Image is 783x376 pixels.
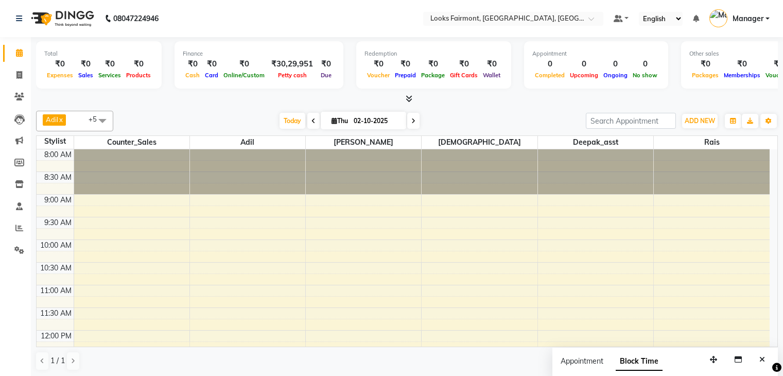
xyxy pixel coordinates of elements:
[42,172,74,183] div: 8:30 AM
[721,72,763,79] span: Memberships
[275,72,309,79] span: Petty cash
[755,352,770,368] button: Close
[183,58,202,70] div: ₹0
[38,240,74,251] div: 10:00 AM
[42,195,74,206] div: 9:00 AM
[38,263,74,274] div: 10:30 AM
[392,58,419,70] div: ₹0
[364,49,503,58] div: Redemption
[709,9,727,27] img: Manager
[567,72,601,79] span: Upcoming
[221,58,267,70] div: ₹0
[682,114,718,128] button: ADD NEW
[567,58,601,70] div: 0
[113,4,159,33] b: 08047224946
[685,117,715,125] span: ADD NEW
[124,72,153,79] span: Products
[26,4,97,33] img: logo
[190,136,305,149] span: Adil
[561,356,603,366] span: Appointment
[447,58,480,70] div: ₹0
[267,58,317,70] div: ₹30,29,951
[318,72,334,79] span: Due
[183,49,335,58] div: Finance
[44,49,153,58] div: Total
[76,58,96,70] div: ₹0
[480,72,503,79] span: Wallet
[50,355,65,366] span: 1 / 1
[532,72,567,79] span: Completed
[46,115,58,124] span: Adil
[39,331,74,341] div: 12:00 PM
[221,72,267,79] span: Online/Custom
[89,115,105,123] span: +5
[364,72,392,79] span: Voucher
[202,58,221,70] div: ₹0
[44,58,76,70] div: ₹0
[630,72,660,79] span: No show
[37,136,74,147] div: Stylist
[44,72,76,79] span: Expenses
[38,285,74,296] div: 11:00 AM
[721,58,763,70] div: ₹0
[42,149,74,160] div: 8:00 AM
[42,217,74,228] div: 9:30 AM
[586,113,676,129] input: Search Appointment
[96,58,124,70] div: ₹0
[480,58,503,70] div: ₹0
[96,72,124,79] span: Services
[689,72,721,79] span: Packages
[532,58,567,70] div: 0
[392,72,419,79] span: Prepaid
[364,58,392,70] div: ₹0
[124,58,153,70] div: ₹0
[419,72,447,79] span: Package
[202,72,221,79] span: Card
[532,49,660,58] div: Appointment
[183,72,202,79] span: Cash
[733,13,763,24] span: Manager
[630,58,660,70] div: 0
[422,136,537,149] span: [DEMOGRAPHIC_DATA]
[38,308,74,319] div: 11:30 AM
[601,72,630,79] span: Ongoing
[419,58,447,70] div: ₹0
[280,113,305,129] span: Today
[601,58,630,70] div: 0
[58,115,63,124] a: x
[616,352,663,371] span: Block Time
[329,117,351,125] span: Thu
[351,113,402,129] input: 2025-10-02
[538,136,653,149] span: Deepak_asst
[76,72,96,79] span: Sales
[654,136,770,149] span: Rais
[447,72,480,79] span: Gift Cards
[317,58,335,70] div: ₹0
[74,136,189,149] span: Counter_Sales
[689,58,721,70] div: ₹0
[306,136,421,149] span: [PERSON_NAME]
